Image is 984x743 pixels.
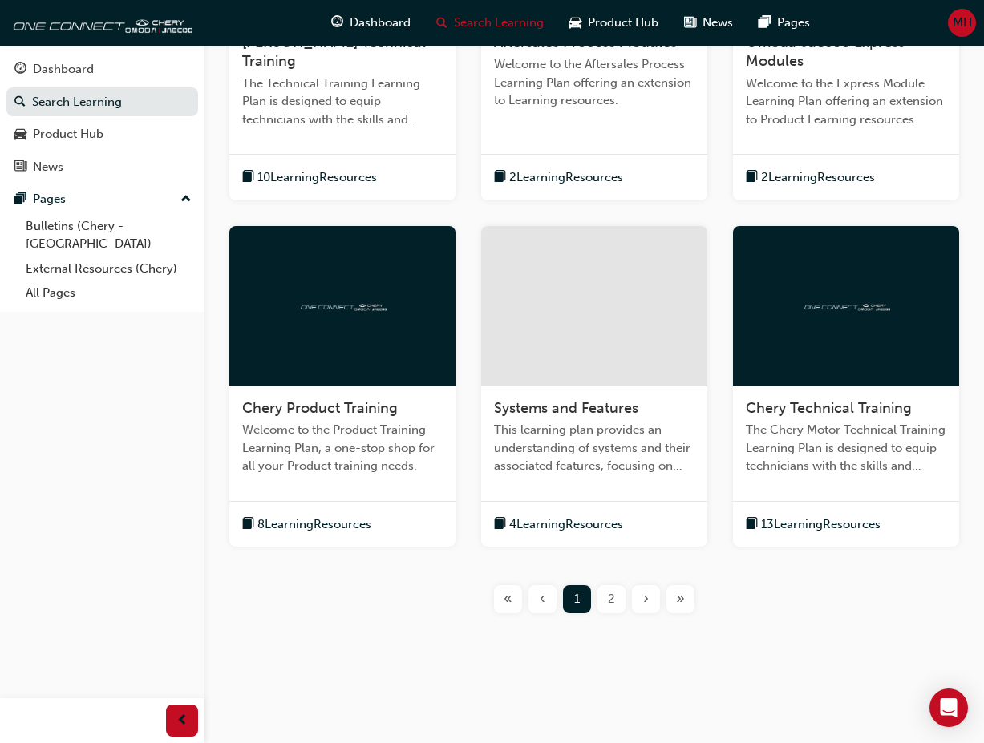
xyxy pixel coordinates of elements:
button: Pages [6,184,198,214]
span: prev-icon [176,711,188,731]
span: Welcome to the Aftersales Process Learning Plan offering an extension to Learning resources. [494,55,694,110]
span: 4 Learning Resources [509,515,623,534]
span: news-icon [684,13,696,33]
button: Page 1 [560,585,594,613]
a: guage-iconDashboard [318,6,423,39]
button: MH [948,9,976,37]
span: book-icon [242,515,254,535]
span: 10 Learning Resources [257,168,377,187]
span: ‹ [540,590,545,608]
span: The Technical Training Learning Plan is designed to equip technicians with the skills and knowled... [242,75,443,129]
a: news-iconNews [671,6,746,39]
a: News [6,152,198,182]
span: Chery Technical Training [746,399,912,417]
span: 2 Learning Resources [509,168,623,187]
span: book-icon [494,168,506,188]
span: book-icon [494,515,506,535]
span: up-icon [180,189,192,210]
img: oneconnect [298,297,387,313]
span: › [643,590,649,608]
a: Bulletins (Chery - [GEOGRAPHIC_DATA]) [19,214,198,256]
a: All Pages [19,281,198,305]
a: Dashboard [6,55,198,84]
span: This learning plan provides an understanding of systems and their associated features, focusing o... [494,421,694,475]
img: oneconnect [802,297,890,313]
span: 8 Learning Resources [257,515,371,534]
span: Product Hub [588,14,658,32]
span: « [504,590,512,608]
div: Dashboard [33,60,94,79]
span: search-icon [14,95,26,110]
span: Search Learning [454,14,544,32]
span: pages-icon [759,13,771,33]
span: car-icon [14,127,26,142]
button: book-icon4LearningResources [494,515,623,535]
a: search-iconSearch Learning [423,6,557,39]
button: Next page [629,585,663,613]
button: DashboardSearch LearningProduct HubNews [6,51,198,184]
button: Previous page [525,585,560,613]
button: book-icon10LearningResources [242,168,377,188]
span: Systems and Features [494,399,638,417]
span: book-icon [242,168,254,188]
span: search-icon [436,13,447,33]
div: Open Intercom Messenger [929,688,968,727]
a: Product Hub [6,119,198,149]
span: Pages [777,14,810,32]
span: Welcome to the Express Module Learning Plan offering an extension to Product Learning resources. [746,75,946,129]
span: Chery Product Training [242,399,398,417]
span: MH [953,14,972,32]
span: 1 [574,590,580,608]
a: pages-iconPages [746,6,823,39]
button: Last page [663,585,698,613]
span: Welcome to the Product Training Learning Plan, a one-stop shop for all your Product training needs. [242,421,443,475]
a: oneconnectChery Product TrainingWelcome to the Product Training Learning Plan, a one-stop shop fo... [229,226,456,547]
span: Aftersales Process Modules [494,34,677,51]
span: guage-icon [331,13,343,33]
a: Systems and FeaturesThis learning plan provides an understanding of systems and their associated ... [481,226,707,547]
a: Search Learning [6,87,198,117]
button: book-icon13LearningResources [746,515,881,535]
span: car-icon [569,13,581,33]
div: News [33,158,63,176]
span: book-icon [746,168,758,188]
span: » [676,590,685,608]
span: The Chery Motor Technical Training Learning Plan is designed to equip technicians with the skills... [746,421,946,475]
button: book-icon2LearningResources [746,168,875,188]
span: news-icon [14,160,26,175]
span: Dashboard [350,14,411,32]
span: Omoda Jaecoo Express Modules [746,34,905,71]
div: Product Hub [33,125,103,143]
button: book-icon2LearningResources [494,168,623,188]
a: car-iconProduct Hub [557,6,671,39]
span: book-icon [746,515,758,535]
a: External Resources (Chery) [19,256,198,281]
span: guage-icon [14,63,26,77]
span: 2 [608,590,615,608]
span: [PERSON_NAME] Technical Training [242,34,426,71]
button: Page 2 [594,585,629,613]
span: 13 Learning Resources [761,515,881,534]
span: News [703,14,733,32]
button: First page [491,585,525,613]
a: oneconnectChery Technical TrainingThe Chery Motor Technical Training Learning Plan is designed to... [733,226,959,547]
div: Pages [33,190,66,208]
span: pages-icon [14,192,26,207]
img: oneconnect [8,6,192,38]
span: 2 Learning Resources [761,168,875,187]
button: book-icon8LearningResources [242,515,371,535]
